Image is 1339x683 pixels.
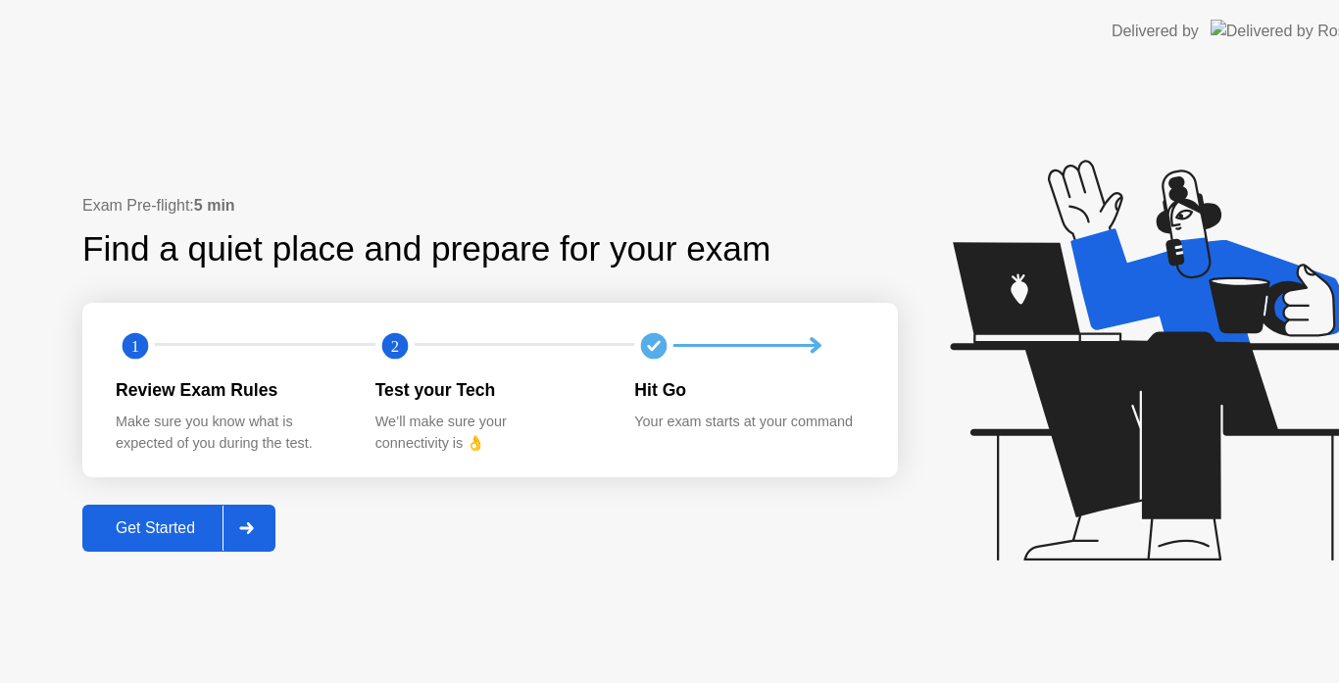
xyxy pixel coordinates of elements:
[116,412,344,454] div: Make sure you know what is expected of you during the test.
[88,519,223,537] div: Get Started
[375,412,604,454] div: We’ll make sure your connectivity is 👌
[82,223,773,275] div: Find a quiet place and prepare for your exam
[194,197,235,214] b: 5 min
[1112,20,1199,43] div: Delivered by
[634,377,863,403] div: Hit Go
[116,377,344,403] div: Review Exam Rules
[131,336,139,355] text: 1
[375,377,604,403] div: Test your Tech
[82,505,275,552] button: Get Started
[634,412,863,433] div: Your exam starts at your command
[391,336,399,355] text: 2
[82,194,898,218] div: Exam Pre-flight:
